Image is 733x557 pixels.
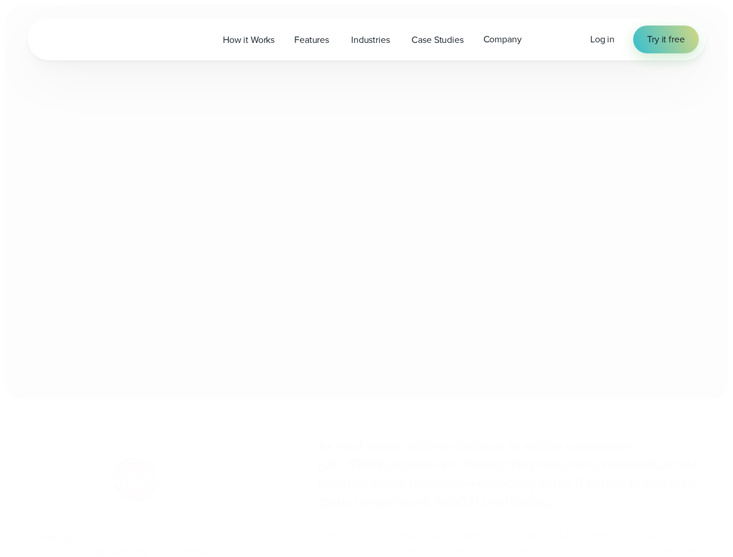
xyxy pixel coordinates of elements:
[590,32,615,46] a: Log in
[213,28,284,52] a: How it Works
[633,26,698,53] a: Try it free
[402,28,473,52] a: Case Studies
[483,32,522,46] span: Company
[223,33,275,47] span: How it Works
[411,33,463,47] span: Case Studies
[294,33,329,47] span: Features
[351,33,389,47] span: Industries
[647,32,684,46] span: Try it free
